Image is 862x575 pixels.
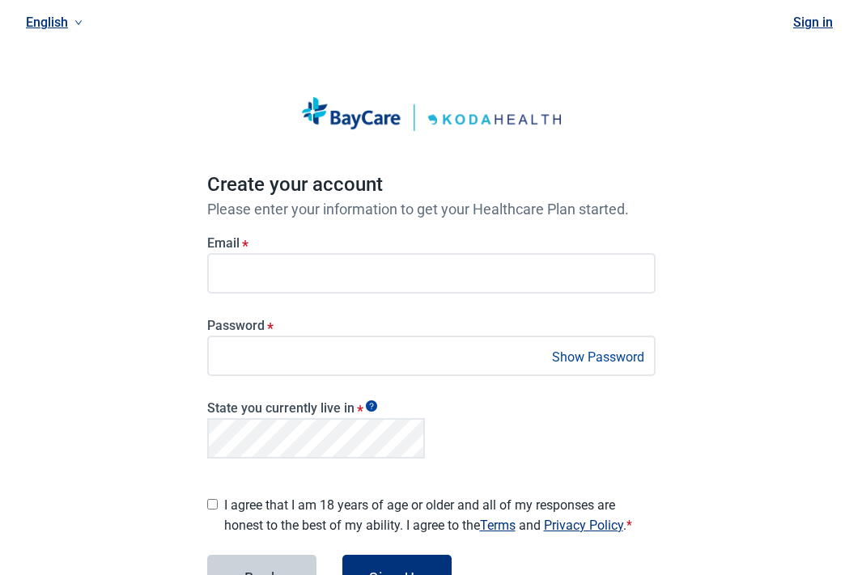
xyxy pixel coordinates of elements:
[302,97,561,131] img: Koda Health
[207,201,656,218] p: Please enter your information to get your Healthcare Plan started.
[544,518,623,533] a: Privacy Policy
[224,495,656,535] label: I agree that I am 18 years of age or older and all of my responses are honest to the best of my a...
[19,9,89,36] a: Current language: English
[207,318,656,333] label: Password
[207,170,656,201] h1: Create your account
[207,400,425,416] label: State you currently live in
[793,15,833,30] a: Sign in
[207,235,656,251] label: Email
[74,19,83,27] span: down
[626,518,632,533] span: Required field
[480,518,516,533] a: Terms
[366,400,377,412] span: Show tooltip
[547,346,649,368] button: Show Password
